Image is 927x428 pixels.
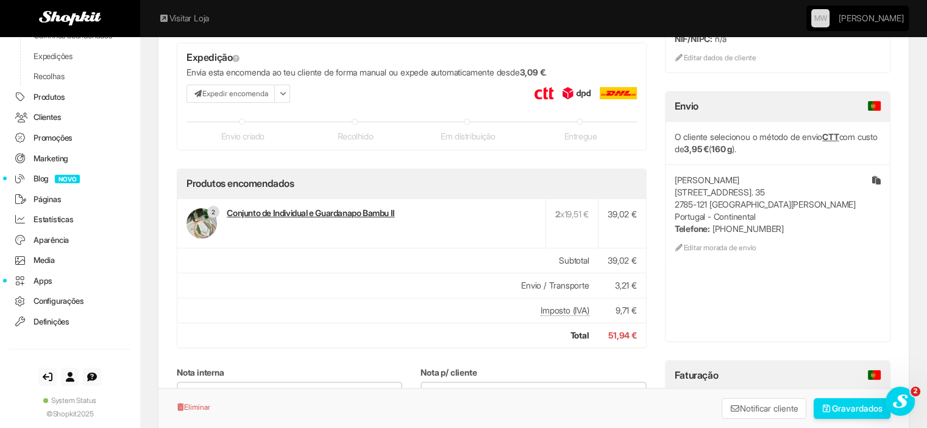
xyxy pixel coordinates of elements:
td: Envio / Transporte [177,273,598,298]
img: Shopkit [39,11,101,26]
button: Notificar cliente [722,398,807,419]
img: CTT [535,87,553,99]
a: BlogNOVO [9,170,130,188]
strong: 160 g [711,144,732,154]
button: Gravardados [814,398,891,419]
a: Configurações [9,292,130,310]
button: Eliminar [177,398,211,416]
a: Páginas [9,191,130,208]
a: Shopkit [53,409,77,418]
label: Nota p/ cliente [421,367,477,379]
h4: Entregue [564,132,597,141]
h4: Em distribuição [441,132,495,141]
span: NOVO [55,175,80,183]
a: System Status [9,395,130,405]
td: 9,71 € [598,298,646,323]
a: Clientes [9,108,130,126]
a: MW [811,9,829,27]
a: Editar morada de envio [675,243,756,252]
span: n/a [715,33,726,44]
div: O cliente selecionou o método de envio com custo de ( ). [666,122,890,164]
a: Produtos [9,88,130,106]
td: Subtotal [177,248,598,273]
span: dados [859,403,883,413]
span: [PHONE_NUMBER] [712,223,784,234]
a: Conta [61,368,79,386]
a: Expedições [9,47,130,65]
label: Nota interna [177,367,224,379]
strong: NIF/NIPC: [675,33,712,44]
td: 3,21 € [598,273,646,298]
span: © 2025 [46,409,94,418]
span: 2 [207,206,219,218]
a: CTT [822,132,839,142]
img: DPD [563,87,591,99]
td: 39,02 € [598,199,646,248]
p: Envia esta encomenda ao teu cliente de forma manual ou expede automaticamente desde . [186,66,637,79]
iframe: Intercom live chat [886,387,915,416]
td: 39,02 € [598,248,646,273]
a: Suporte [83,368,101,386]
a: Sair [38,368,57,386]
h3: Produtos encomendados [186,178,294,189]
a: Definições [9,313,130,331]
a: Media [9,251,130,269]
td: x [545,199,598,248]
strong: Telefone: [675,223,710,234]
a: Aparência [9,231,130,249]
a: Recolhas [9,68,130,85]
span: Portugal - Continental [868,101,881,111]
a: Copiar endereço de envio [872,174,881,186]
span: 2 [911,387,920,396]
abbr: Este valor inclui os impostos dos produtos, custos de envio e taxas de métodos de pagamento [541,305,589,316]
h3: Faturação [675,370,881,381]
a: [PERSON_NAME] [839,6,903,30]
a: Editar dados de cliente [675,53,756,62]
a: Apps [9,272,130,290]
span: System Status [51,396,96,405]
button: Expedir encomenda [186,85,275,103]
a: Estatísticas [9,211,130,228]
span: 19,51 € [564,209,589,219]
strong: 2 [555,209,560,219]
span: Portugal - Continental [868,370,881,380]
h4: Envio criado [221,132,265,141]
a: 2 [186,208,217,239]
h4: Expedição [186,52,637,63]
div: [PERSON_NAME] [STREET_ADDRESS]. 35 2785-121 [GEOGRAPHIC_DATA][PERSON_NAME] Portugal - Continental [666,164,890,262]
h4: Recolhido [338,132,373,141]
strong: 3,09 € [519,67,545,77]
a: Promoções [9,129,130,147]
img: DHL Parcel [600,87,637,99]
a: Marketing [9,150,130,167]
td: Total [177,323,598,348]
img: Conjunto de Individual e Guardanapo Bambu II [186,208,217,239]
a: Conjunto de Individual e Guardanapo Bambu II [227,208,394,218]
a: Visitar Loja [158,12,209,24]
strong: 3,95 € [684,144,709,154]
td: 51,94 € [598,323,646,348]
h3: Envio [675,101,881,112]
